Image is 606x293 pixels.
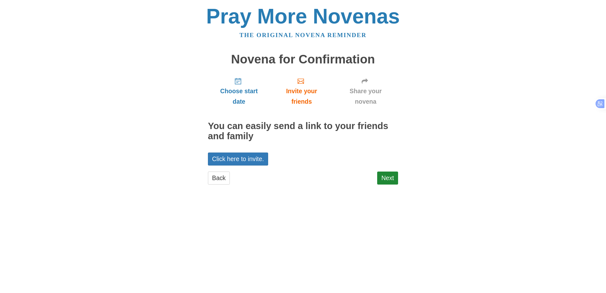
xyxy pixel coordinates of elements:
[208,72,270,110] a: Choose start date
[208,172,230,185] a: Back
[214,86,264,107] span: Choose start date
[333,72,398,110] a: Share your novena
[208,121,398,141] h2: You can easily send a link to your friends and family
[377,172,398,185] a: Next
[240,32,367,38] a: The original novena reminder
[206,4,400,28] a: Pray More Novenas
[270,72,333,110] a: Invite your friends
[276,86,327,107] span: Invite your friends
[339,86,392,107] span: Share your novena
[208,153,268,166] a: Click here to invite.
[208,53,398,66] h1: Novena for Confirmation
